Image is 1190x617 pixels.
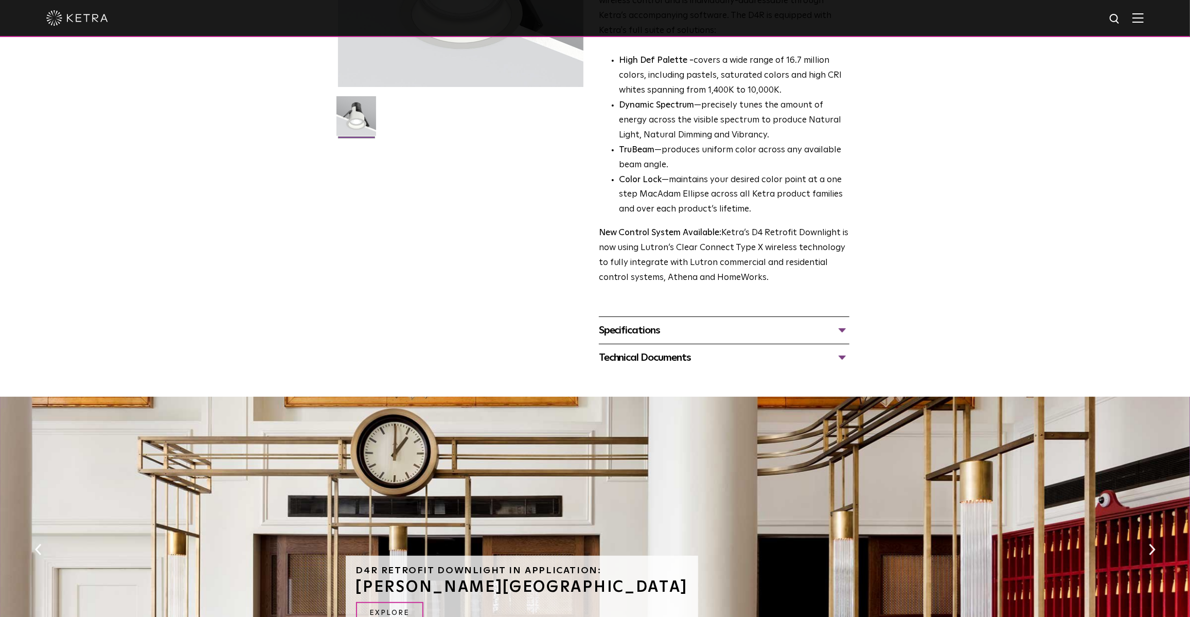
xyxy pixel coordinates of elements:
img: D4R Retrofit Downlight [336,96,376,144]
h3: [PERSON_NAME][GEOGRAPHIC_DATA] [356,579,688,595]
li: —precisely tunes the amount of energy across the visible spectrum to produce Natural Light, Natur... [619,98,849,143]
li: —maintains your desired color point at a one step MacAdam Ellipse across all Ketra product famili... [619,173,849,218]
button: Next [1147,543,1157,556]
button: Previous [33,543,43,556]
div: Technical Documents [599,349,849,366]
img: ketra-logo-2019-white [46,10,108,26]
p: Ketra’s D4 Retrofit Downlight is now using Lutron’s Clear Connect Type X wireless technology to f... [599,226,849,286]
strong: TruBeam [619,146,655,154]
strong: New Control System Available: [599,228,722,237]
p: covers a wide range of 16.7 million colors, including pastels, saturated colors and high CRI whit... [619,54,849,98]
div: Specifications [599,322,849,339]
li: —produces uniform color across any available beam angle. [619,143,849,173]
strong: High Def Palette - [619,56,694,65]
strong: Dynamic Spectrum [619,101,695,110]
strong: Color Lock [619,175,662,184]
h6: D4R Retrofit Downlight in Application: [356,566,688,575]
img: Hamburger%20Nav.svg [1132,13,1144,23]
img: search icon [1109,13,1122,26]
